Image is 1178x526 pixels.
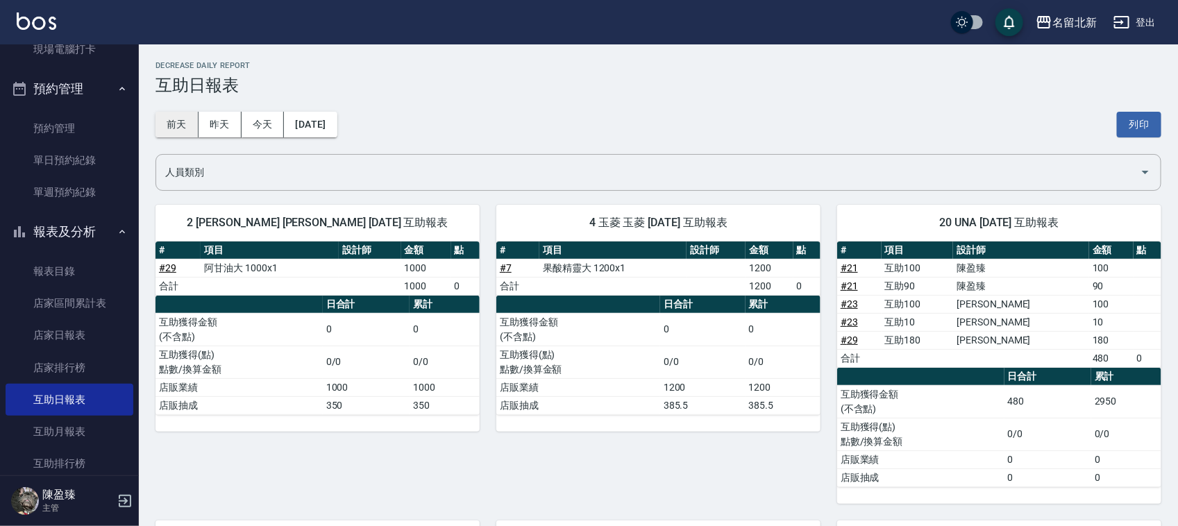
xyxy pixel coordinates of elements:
td: 0 [1004,450,1091,468]
h2: Decrease Daily Report [155,61,1161,70]
a: 互助日報表 [6,384,133,416]
table: a dense table [155,241,480,296]
th: 日合計 [1004,368,1091,386]
a: 互助月報表 [6,416,133,448]
td: 店販業績 [837,450,1004,468]
th: 累計 [410,296,480,314]
td: 0 [451,277,480,295]
td: 0/0 [746,346,821,378]
td: 90 [1089,277,1134,295]
a: #23 [841,298,858,309]
td: 合計 [837,349,882,367]
td: 180 [1089,331,1134,349]
a: 單週預約紀錄 [6,176,133,208]
td: 0 [660,313,746,346]
td: 店販抽成 [155,396,323,414]
td: 0 [793,277,821,295]
td: 480 [1004,385,1091,418]
button: 昨天 [199,112,242,137]
table: a dense table [837,368,1161,487]
td: 10 [1089,313,1134,331]
th: 日合計 [323,296,410,314]
span: 20 UNA [DATE] 互助報表 [854,216,1145,230]
button: Open [1134,161,1156,183]
td: 1200 [746,259,793,277]
a: #23 [841,316,858,328]
td: 480 [1089,349,1134,367]
td: 0 [1091,468,1161,486]
td: 互助獲得金額 (不含點) [496,313,660,346]
td: 0/0 [660,346,746,378]
td: 互助獲得金額 (不含點) [155,313,323,346]
th: 點 [451,241,480,260]
th: 設計師 [339,241,401,260]
td: 互助獲得(點) 點數/換算金額 [496,346,660,378]
a: #21 [841,262,858,273]
button: 列印 [1117,112,1161,137]
td: 1200 [746,378,821,396]
h5: 陳盈臻 [42,488,113,502]
img: Person [11,487,39,515]
td: 合計 [155,277,201,295]
button: 名留北新 [1030,8,1102,37]
a: 店家日報表 [6,319,133,351]
a: #21 [841,280,858,291]
td: 0 [410,313,480,346]
td: 阿甘油大 1000x1 [201,259,339,277]
td: 互助180 [882,331,954,349]
td: 100 [1089,259,1134,277]
a: 單日預約紀錄 [6,144,133,176]
td: 互助100 [882,259,954,277]
table: a dense table [837,241,1161,368]
th: 設計師 [687,241,746,260]
span: 4 玉菱 玉菱 [DATE] 互助報表 [513,216,804,230]
td: 互助10 [882,313,954,331]
td: 0 [1004,468,1091,486]
button: 前天 [155,112,199,137]
td: 0/0 [410,346,480,378]
td: 0/0 [1004,418,1091,450]
td: 合計 [496,277,539,295]
a: 店家排行榜 [6,352,133,384]
td: 1000 [401,259,451,277]
td: 互助獲得(點) 點數/換算金額 [837,418,1004,450]
td: 互助獲得金額 (不含點) [837,385,1004,418]
th: 項目 [882,241,954,260]
td: 互助100 [882,295,954,313]
td: 100 [1089,295,1134,313]
td: 0 [323,313,410,346]
td: 店販抽成 [837,468,1004,486]
td: 0/0 [1091,418,1161,450]
button: 報表及分析 [6,214,133,250]
a: #7 [500,262,512,273]
td: 0 [746,313,821,346]
td: 1000 [401,277,451,295]
td: 385.5 [660,396,746,414]
th: 日合計 [660,296,746,314]
th: 累計 [746,296,821,314]
td: 350 [410,396,480,414]
th: # [155,241,201,260]
button: 預約管理 [6,71,133,107]
th: 設計師 [953,241,1089,260]
h3: 互助日報表 [155,76,1161,95]
div: 名留北新 [1052,14,1097,31]
th: 點 [1134,241,1161,260]
th: # [496,241,539,260]
td: [PERSON_NAME] [953,295,1089,313]
th: 金額 [1089,241,1134,260]
td: 店販業績 [496,378,660,396]
td: 互助90 [882,277,954,295]
td: 店販業績 [155,378,323,396]
button: 今天 [242,112,285,137]
th: 金額 [401,241,451,260]
th: 項目 [201,241,339,260]
table: a dense table [496,296,821,415]
a: 店家區間累計表 [6,287,133,319]
td: 互助獲得(點) 點數/換算金額 [155,346,323,378]
img: Logo [17,12,56,30]
th: 點 [793,241,821,260]
td: 陳盈臻 [953,259,1089,277]
td: 1000 [410,378,480,396]
td: 0/0 [323,346,410,378]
